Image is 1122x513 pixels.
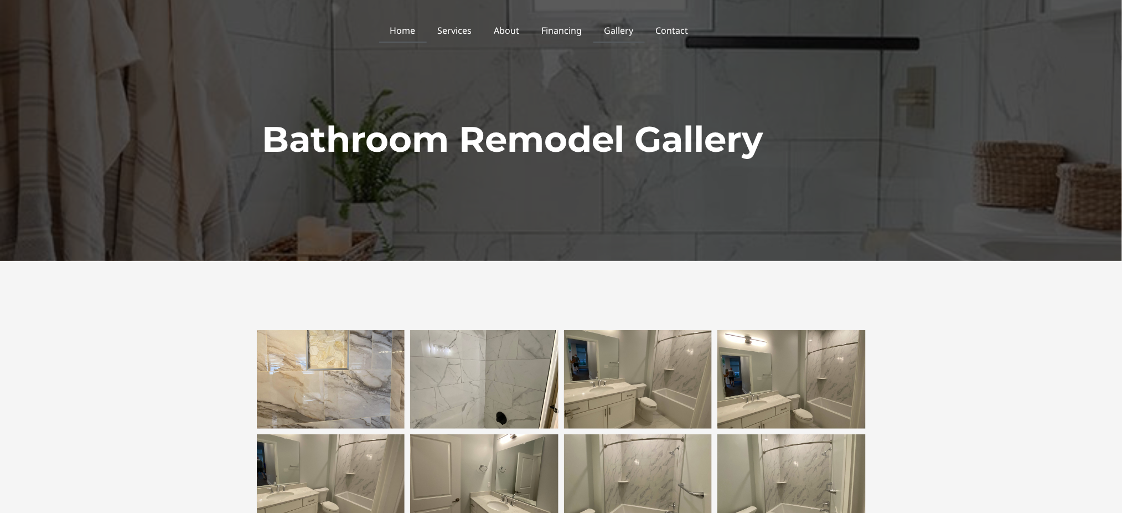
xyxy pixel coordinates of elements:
a: Gallery [593,18,645,43]
a: About [483,18,531,43]
a: Services [427,18,483,43]
a: Financing [531,18,593,43]
a: Home [379,18,427,43]
a: Contact [645,18,700,43]
h1: Bathroom Remodel Gallery [262,115,860,165]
